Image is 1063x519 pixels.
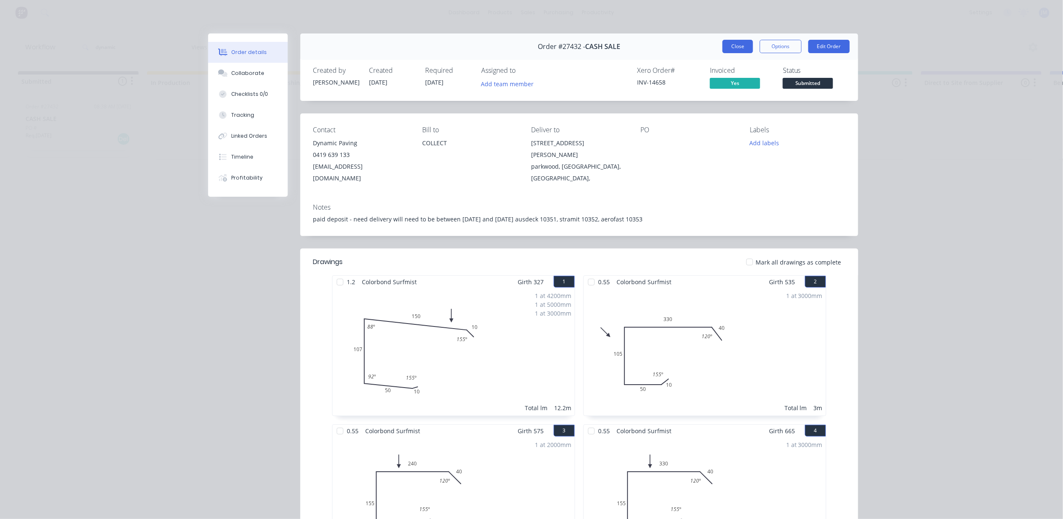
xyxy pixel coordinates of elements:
[362,425,423,437] span: Colorbond Surfmist
[769,425,795,437] span: Girth 665
[531,137,627,184] div: [STREET_ADDRESS][PERSON_NAME]parkwood, [GEOGRAPHIC_DATA], [GEOGRAPHIC_DATA],
[535,300,571,309] div: 1 at 5000mm
[232,49,267,56] div: Order details
[535,309,571,318] div: 1 at 3000mm
[531,161,627,184] div: parkwood, [GEOGRAPHIC_DATA], [GEOGRAPHIC_DATA],
[783,67,846,75] div: Status
[369,67,415,75] div: Created
[208,42,288,63] button: Order details
[425,67,471,75] div: Required
[208,63,288,84] button: Collaborate
[745,137,784,149] button: Add labels
[722,40,753,53] button: Close
[232,111,255,119] div: Tracking
[769,276,795,288] span: Girth 535
[333,288,575,416] div: 010501071501088º92º155º155º1 at 4200mm1 at 5000mm1 at 3000mmTotal lm12.2m
[808,40,850,53] button: Edit Order
[535,440,571,449] div: 1 at 2000mm
[637,78,700,87] div: INV-14658
[760,40,802,53] button: Options
[343,276,359,288] span: 1.2
[481,78,538,89] button: Add team member
[710,67,773,75] div: Invoiced
[313,137,409,149] div: Dynamic Paving
[313,257,343,267] div: Drawings
[359,276,420,288] span: Colorbond Surfmist
[535,291,571,300] div: 1 at 4200mm
[208,126,288,146] button: Linked Orders
[750,126,846,134] div: Labels
[554,403,571,412] div: 12.2m
[518,425,544,437] span: Girth 575
[786,440,823,449] div: 1 at 3000mm
[783,78,833,90] button: Submitted
[805,276,826,288] button: 2
[313,161,409,184] div: [EMAIL_ADDRESS][DOMAIN_NAME]
[313,215,846,224] div: paid deposit - need delivery will need to be between [DATE] and [DATE] ausdeck 10351, stramit 103...
[637,67,700,75] div: Xero Order #
[518,276,544,288] span: Girth 327
[208,146,288,167] button: Timeline
[232,132,268,140] div: Linked Orders
[710,78,760,88] span: Yes
[425,78,444,86] span: [DATE]
[422,137,518,149] div: COLLECT
[613,276,675,288] span: Colorbond Surfmist
[208,167,288,188] button: Profitability
[586,43,621,51] span: CASH SALE
[783,78,833,88] span: Submitted
[422,126,518,134] div: Bill to
[208,105,288,126] button: Tracking
[595,425,613,437] span: 0.55
[613,425,675,437] span: Colorbond Surfmist
[313,78,359,87] div: [PERSON_NAME]
[422,137,518,164] div: COLLECT
[531,126,627,134] div: Deliver to
[313,203,846,211] div: Notes
[477,78,538,89] button: Add team member
[232,174,263,182] div: Profitability
[369,78,387,86] span: [DATE]
[554,425,575,437] button: 3
[814,403,823,412] div: 3m
[805,425,826,437] button: 4
[232,153,254,161] div: Timeline
[208,84,288,105] button: Checklists 0/0
[538,43,586,51] span: Order #27432 -
[784,403,807,412] div: Total lm
[786,291,823,300] div: 1 at 3000mm
[531,137,627,161] div: [STREET_ADDRESS][PERSON_NAME]
[481,67,565,75] div: Assigned to
[584,288,826,416] div: 0105010533040155º120º1 at 3000mmTotal lm3m
[640,126,736,134] div: PO
[232,90,268,98] div: Checklists 0/0
[343,425,362,437] span: 0.55
[232,69,265,77] div: Collaborate
[313,126,409,134] div: Contact
[554,276,575,288] button: 1
[313,137,409,184] div: Dynamic Paving0419 639 133[EMAIL_ADDRESS][DOMAIN_NAME]
[525,403,547,412] div: Total lm
[756,258,841,267] span: Mark all drawings as complete
[313,149,409,161] div: 0419 639 133
[595,276,613,288] span: 0.55
[313,67,359,75] div: Created by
